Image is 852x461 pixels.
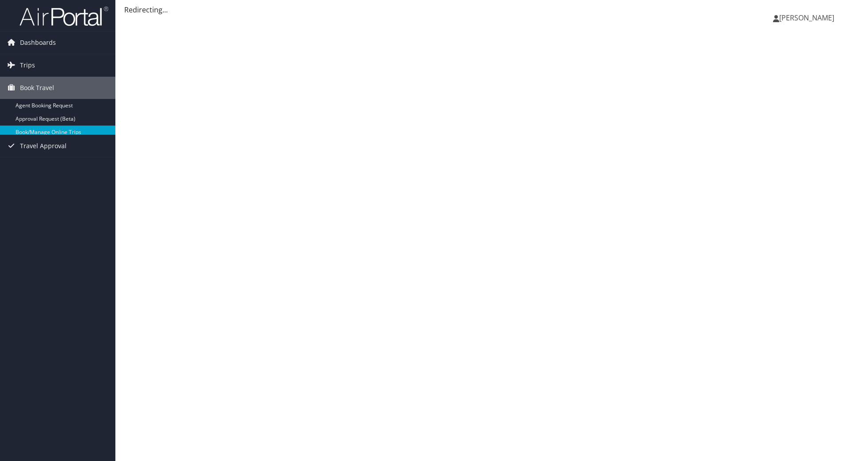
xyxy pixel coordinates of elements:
[20,6,108,27] img: airportal-logo.png
[124,4,843,15] div: Redirecting...
[20,32,56,54] span: Dashboards
[20,77,54,99] span: Book Travel
[20,54,35,76] span: Trips
[773,4,843,31] a: [PERSON_NAME]
[779,13,834,23] span: [PERSON_NAME]
[20,135,67,157] span: Travel Approval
